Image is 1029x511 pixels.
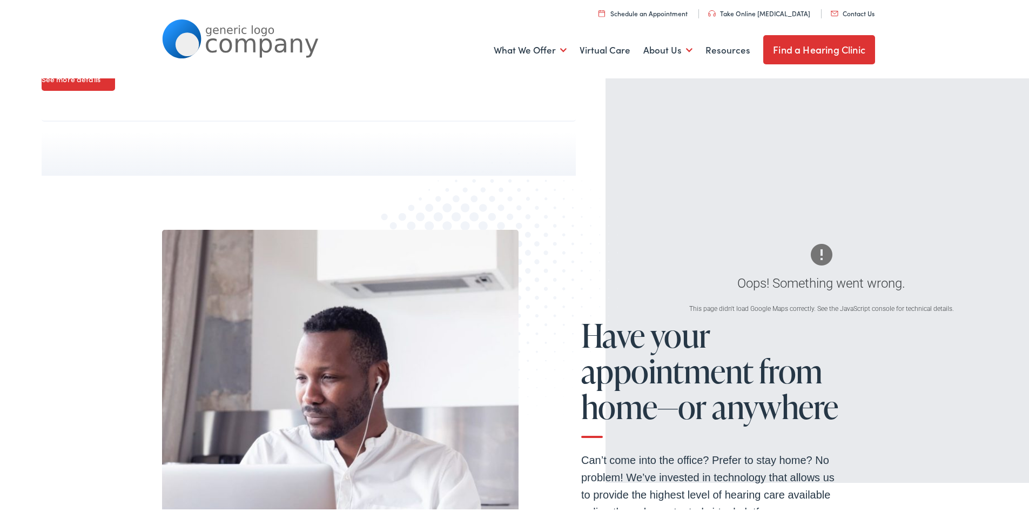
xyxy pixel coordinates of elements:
a: What We Offer [494,28,567,68]
a: Resources [705,28,750,68]
img: utility icon [708,8,716,15]
a: Contact Us [831,6,875,16]
a: About Us [643,28,692,68]
img: Bottom portion of a graphic image with a halftone pattern, adding to the site's aesthetic appeal. [340,141,626,435]
a: Take Online [MEDICAL_DATA] [708,6,810,16]
a: See more details [42,66,115,89]
img: utility icon [831,9,838,14]
a: Schedule an Appointment [598,6,688,16]
img: utility icon [598,8,605,15]
h2: Have your appointment from home—or anywhere [581,315,840,436]
a: Virtual Care [580,28,630,68]
a: Find a Hearing Clinic [763,33,875,62]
